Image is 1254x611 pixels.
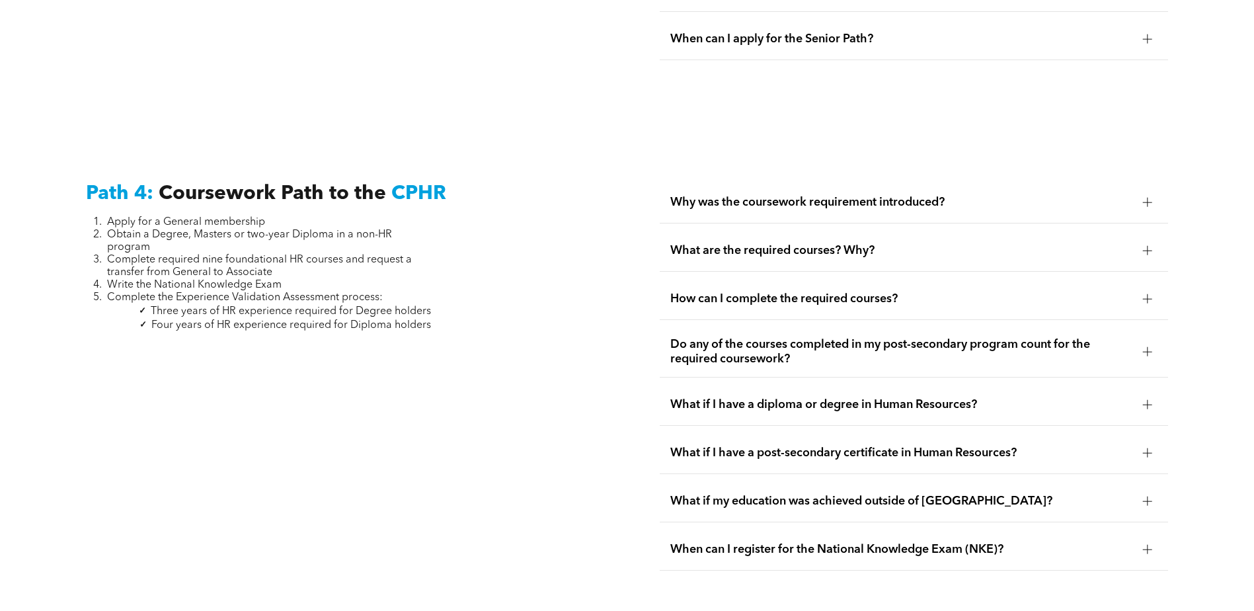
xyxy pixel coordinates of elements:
span: Four years of HR experience required for Diploma holders [151,320,431,331]
span: What are the required courses? Why? [670,243,1132,258]
span: Three years of HR experience required for Degree holders [151,306,431,317]
span: When can I register for the National Knowledge Exam (NKE)? [670,542,1132,557]
span: Write the National Knowledge Exam [107,280,282,290]
span: CPHR [391,184,446,204]
span: Why was the coursework requirement introduced? [670,195,1132,210]
span: What if I have a post-secondary certificate in Human Resources? [670,446,1132,460]
span: Path 4: [86,184,153,204]
span: Apply for a General membership [107,217,265,227]
span: Complete the Experience Validation Assessment process: [107,292,383,303]
span: Coursework Path to the [159,184,386,204]
span: Complete required nine foundational HR courses and request a transfer from General to Associate [107,255,412,278]
span: Do any of the courses completed in my post-secondary program count for the required coursework? [670,337,1132,366]
span: When can I apply for the Senior Path? [670,32,1132,46]
span: What if my education was achieved outside of [GEOGRAPHIC_DATA]? [670,494,1132,509]
span: Obtain a Degree, Masters or two-year Diploma in a non-HR program [107,229,392,253]
span: How can I complete the required courses? [670,292,1132,306]
span: What if I have a diploma or degree in Human Resources? [670,397,1132,412]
